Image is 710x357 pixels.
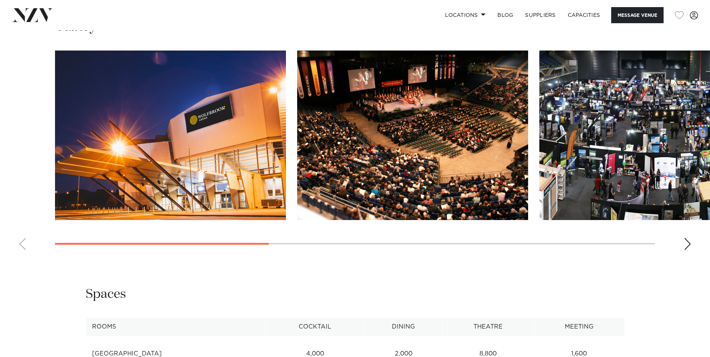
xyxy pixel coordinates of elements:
button: Message Venue [611,7,664,23]
th: Rooms [86,318,266,336]
th: Theatre [442,318,534,336]
th: Meeting [534,318,624,336]
th: Cocktail [266,318,365,336]
a: Locations [439,7,491,23]
a: Capacities [562,7,606,23]
h2: Spaces [86,286,126,303]
th: Dining [365,318,443,336]
swiper-slide: 2 / 7 [297,51,528,220]
a: SUPPLIERS [519,7,561,23]
a: BLOG [491,7,519,23]
img: nzv-logo.png [12,8,53,22]
swiper-slide: 1 / 7 [55,51,286,220]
